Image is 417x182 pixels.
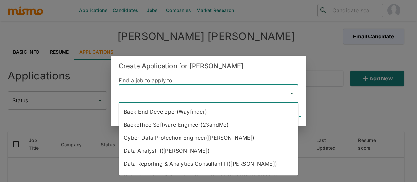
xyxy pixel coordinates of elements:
li: Cyber Data Protection Engineer([PERSON_NAME]) [119,131,298,144]
li: Data Analyst II([PERSON_NAME]) [119,144,298,157]
li: Backoffice Software Engineer(23andMe) [119,118,298,131]
button: Close [287,89,296,98]
li: Data Reporting & Analytics Consultant III([PERSON_NAME]) [119,157,298,170]
h2: Create Application for [PERSON_NAME] [111,56,306,77]
li: Back End Developer(Wayfinder) [119,105,298,118]
span: Find a job to apply to [119,77,172,84]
